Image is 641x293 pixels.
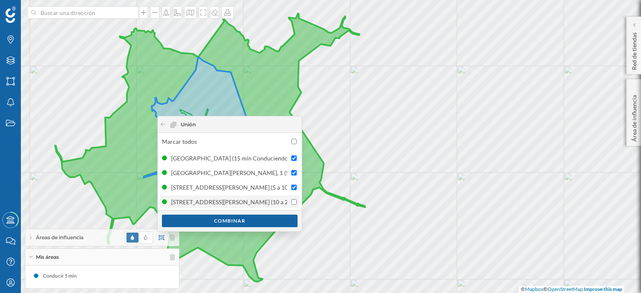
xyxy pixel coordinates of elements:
a: OpenStreetMap [548,286,583,292]
div: [STREET_ADDRESS][PERSON_NAME] (10 a 20 min Conduciendo) [163,198,336,206]
img: Unión [170,122,177,128]
span: Mis áreas [36,253,59,261]
a: Improve this map [584,286,622,292]
p: Red de tiendas [630,29,638,70]
div: [GEOGRAPHIC_DATA][PERSON_NAME], 1 (5 min Conduciendo) [163,168,334,177]
img: Geoblink Logo [5,6,16,23]
div: Unión [170,121,196,128]
div: © © [519,286,624,293]
p: Área de influencia [630,92,638,142]
span: Soporte [17,6,46,13]
div: [GEOGRAPHIC_DATA] (15 min Conduciendo) [171,154,294,163]
label: Marcar todos [162,137,287,146]
div: Conducir 5 min [43,272,81,280]
a: Mapbox [525,286,543,292]
div: [STREET_ADDRESS][PERSON_NAME] (5 a 10 min Conduciendo) [163,183,333,192]
span: Áreas de influencia [36,234,83,241]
